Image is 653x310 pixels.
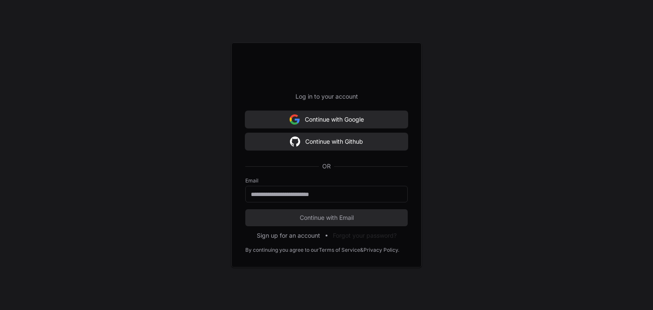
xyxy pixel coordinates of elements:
[290,133,300,150] img: Sign in with google
[245,111,408,128] button: Continue with Google
[363,247,399,253] a: Privacy Policy.
[245,209,408,226] button: Continue with Email
[319,162,334,171] span: OR
[245,213,408,222] span: Continue with Email
[245,177,408,184] label: Email
[257,231,320,240] button: Sign up for an account
[319,247,360,253] a: Terms of Service
[245,247,319,253] div: By continuing you agree to our
[333,231,397,240] button: Forgot your password?
[245,133,408,150] button: Continue with Github
[360,247,363,253] div: &
[245,92,408,101] p: Log in to your account
[290,111,300,128] img: Sign in with google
